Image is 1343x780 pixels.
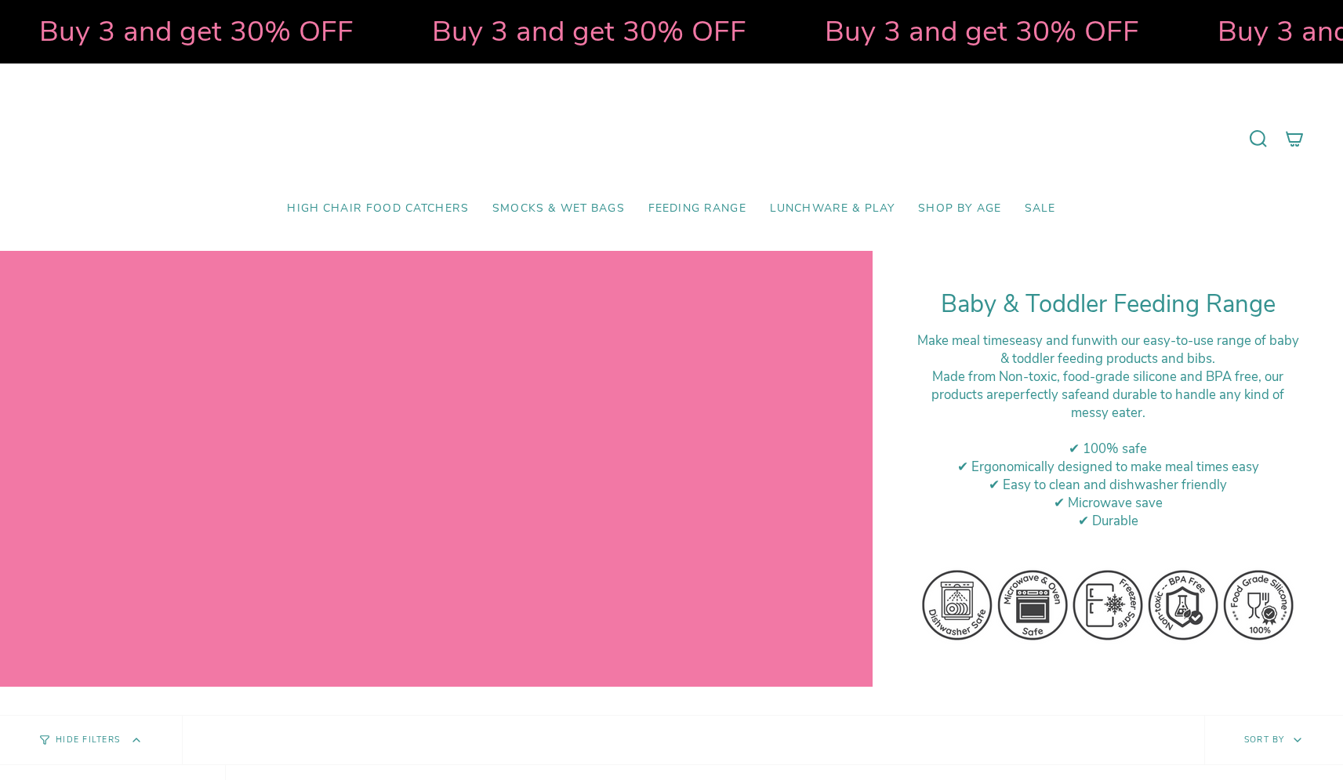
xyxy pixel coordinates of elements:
[428,12,742,51] strong: Buy 3 and get 30% OFF
[912,512,1304,530] div: ✔ Durable
[912,290,1304,319] h1: Baby & Toddler Feeding Range
[1013,190,1068,227] a: SALE
[1204,716,1343,764] button: Sort by
[912,458,1304,476] div: ✔ Ergonomically designed to make meal times easy
[912,476,1304,494] div: ✔ Easy to clean and dishwasher friendly
[1005,386,1087,404] strong: perfectly safe
[918,202,1001,216] span: Shop by Age
[770,202,895,216] span: Lunchware & Play
[1054,494,1163,512] span: ✔ Microwave save
[648,202,746,216] span: Feeding Range
[1015,332,1091,350] strong: easy and fun
[536,87,807,190] a: Mumma’s Little Helpers
[287,202,469,216] span: High Chair Food Catchers
[275,190,481,227] a: High Chair Food Catchers
[821,12,1135,51] strong: Buy 3 and get 30% OFF
[1244,734,1285,746] span: Sort by
[481,190,637,227] a: Smocks & Wet Bags
[35,12,350,51] strong: Buy 3 and get 30% OFF
[492,202,625,216] span: Smocks & Wet Bags
[912,368,1304,422] div: M
[1025,202,1056,216] span: SALE
[637,190,758,227] a: Feeding Range
[912,440,1304,458] div: ✔ 100% safe
[758,190,906,227] a: Lunchware & Play
[906,190,1013,227] a: Shop by Age
[912,332,1304,368] div: Make meal times with our easy-to-use range of baby & toddler feeding products and bibs.
[56,736,120,745] span: Hide Filters
[931,368,1284,422] span: ade from Non-toxic, food-grade silicone and BPA free, our products are and durable to handle any ...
